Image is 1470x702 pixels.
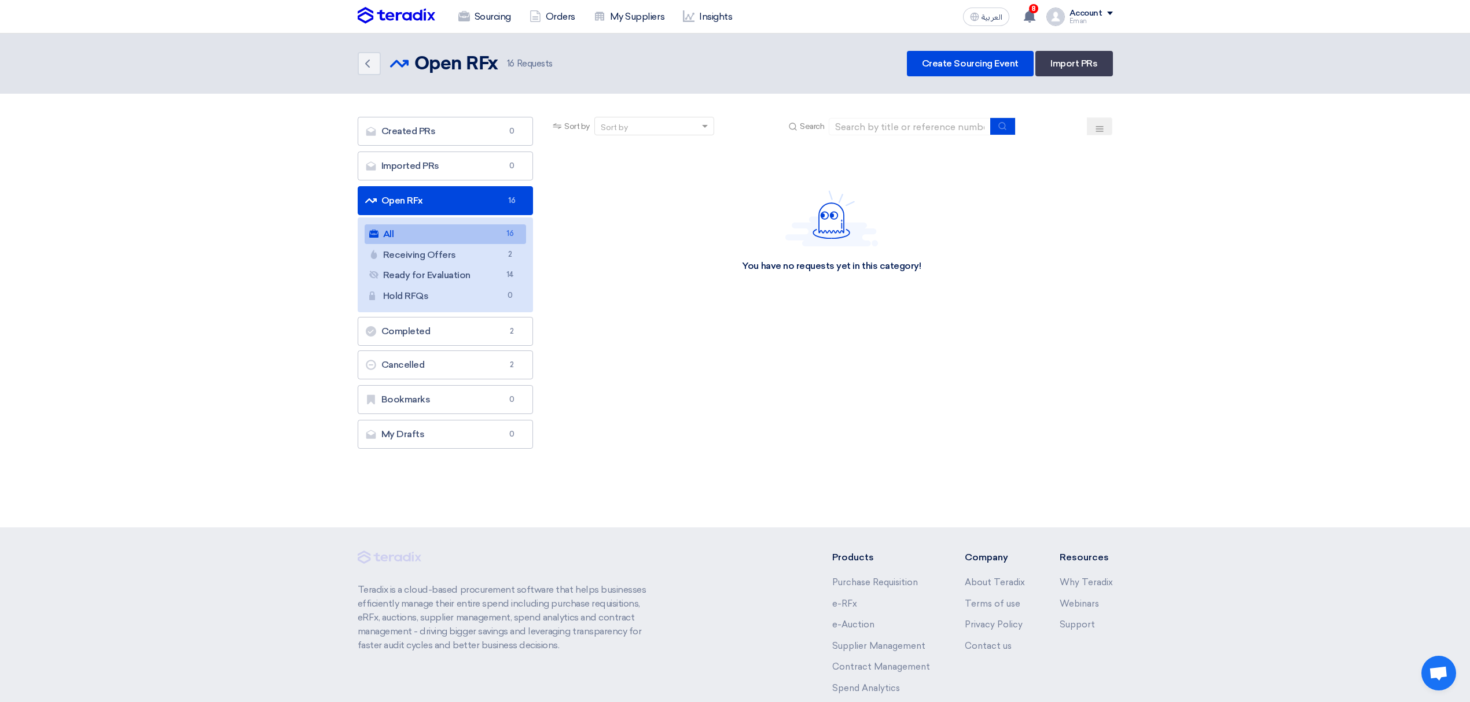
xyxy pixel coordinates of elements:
[358,385,534,414] a: Bookmarks0
[832,550,930,564] li: Products
[414,53,498,76] h2: Open RFx
[358,583,660,652] p: Teradix is a cloud-based procurement software that helps businesses efficiently manage their enti...
[564,120,590,132] span: Sort by
[800,120,824,132] span: Search
[829,118,991,135] input: Search by title or reference number
[832,619,874,630] a: e-Auction
[965,577,1025,588] a: About Teradix
[585,4,674,29] a: My Suppliers
[1060,577,1113,588] a: Why Teradix
[505,125,519,137] span: 0
[832,683,900,693] a: Spend Analytics
[674,4,741,29] a: Insights
[507,58,514,69] span: 16
[1060,598,1099,609] a: Webinars
[982,13,1002,21] span: العربية
[505,359,519,371] span: 2
[365,265,527,285] a: Ready for Evaluation
[1060,550,1113,564] li: Resources
[449,4,520,29] a: Sourcing
[358,7,435,24] img: Teradix logo
[505,160,519,172] span: 0
[1046,8,1065,26] img: profile_test.png
[907,51,1034,76] a: Create Sourcing Event
[785,190,878,246] img: Hello
[601,121,628,134] div: Sort by
[832,641,925,651] a: Supplier Management
[365,286,527,306] a: Hold RFQs
[965,619,1023,630] a: Privacy Policy
[365,245,527,265] a: Receiving Offers
[832,598,857,609] a: e-RFx
[965,641,1012,651] a: Contact us
[832,662,930,672] a: Contract Management
[505,394,519,405] span: 0
[503,269,517,281] span: 14
[358,152,534,180] a: Imported PRs0
[358,420,534,449] a: My Drafts0
[358,350,534,379] a: Cancelled2
[1421,656,1456,690] div: Open chat
[1070,9,1102,19] div: Account
[742,260,921,272] div: You have no requests yet in this category!
[1029,4,1038,13] span: 8
[503,249,517,261] span: 2
[503,228,517,240] span: 16
[965,550,1025,564] li: Company
[1070,18,1113,24] div: Eman
[358,117,534,146] a: Created PRs0
[520,4,585,29] a: Orders
[358,186,534,215] a: Open RFx16
[358,317,534,346] a: Completed2
[365,224,527,244] a: All
[507,57,553,71] span: Requests
[1060,619,1095,630] a: Support
[1035,51,1112,76] a: Import PRs
[963,8,1009,26] button: العربية
[505,326,519,337] span: 2
[505,428,519,440] span: 0
[505,195,519,206] span: 16
[503,290,517,302] span: 0
[965,598,1020,609] a: Terms of use
[832,577,918,588] a: Purchase Requisition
